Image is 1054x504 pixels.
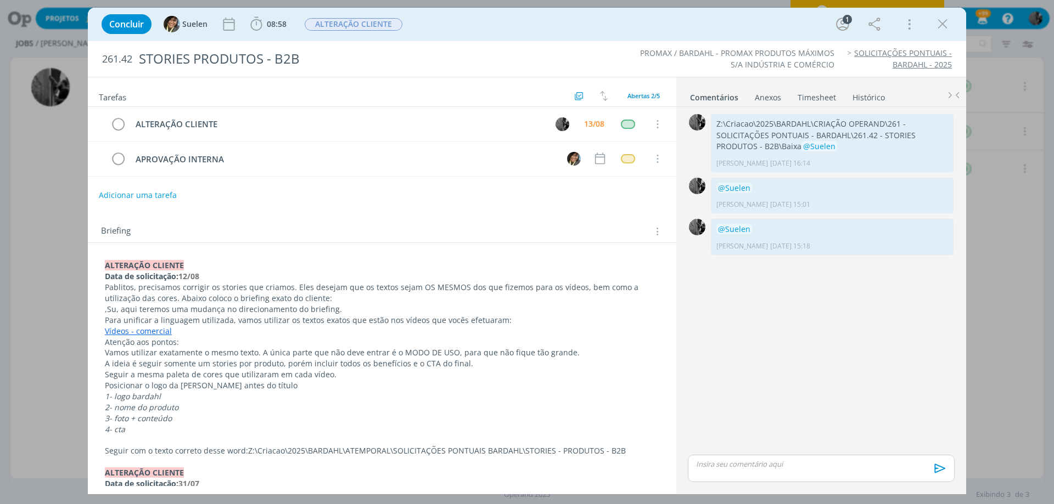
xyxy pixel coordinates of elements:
[718,224,750,234] span: @Suelen
[98,185,177,205] button: Adicionar uma tarefa
[267,19,287,29] span: 08:58
[843,15,852,24] div: 1
[105,424,125,434] em: 4- cta
[131,152,557,166] div: APROVAÇÃO INTERNA
[105,467,184,478] strong: ALTERAÇÃO CLIENTE
[105,282,659,304] p: Pablitos, precisamos corrigir os stories que criamos. Eles desejam que os textos sejam OS MESMOS ...
[102,53,132,65] span: 261.42
[178,478,199,489] strong: 31/07
[600,91,608,101] img: arrow-down-up.svg
[716,118,948,152] p: Z:\Criacao\2025\BARDAHL\CRIAÇÃO OPERAND\261 - SOLICITAÇÕES PONTUAIS - BARDAHL\261.42 - STORIES PR...
[689,87,739,103] a: Comentários
[182,20,208,28] span: Suelen
[716,200,768,209] p: [PERSON_NAME]
[105,358,659,369] p: A ideia é seguir somente um stories por produto, porém incluir todos os benefícios e o CTA do final.
[88,8,966,494] div: dialog
[178,271,199,281] strong: 12/08
[584,120,604,128] div: 13/08
[105,260,184,270] strong: ALTERAÇÃO CLIENTE
[105,337,659,348] p: Atenção aos pontos:
[797,87,837,103] a: Timesheet
[105,413,172,423] em: 3- foto + conteúdo
[131,117,545,131] div: ALTERAÇÃO CLIENTE
[105,478,178,489] strong: Data de solicitação:
[854,48,952,69] a: SOLICITAÇÕES PONTUAIS - BARDAHL - 2025
[304,18,403,31] button: ALTERAÇÃO CLIENTE
[718,183,750,193] span: @Suelen
[689,219,705,235] img: P
[689,114,705,131] img: P
[716,158,768,168] p: [PERSON_NAME]
[109,20,144,29] span: Concluir
[105,271,178,281] strong: Data de solicitação:
[770,241,810,251] span: [DATE] 15:18
[105,402,178,412] em: 2- nome do produto
[803,141,836,151] span: @Suelen
[105,315,659,326] p: Para unificar a linguagem utilizada, vamos utilizar os textos exatos que estão nos vídeos que voc...
[105,369,659,380] p: Seguir a mesma paleta de cores que utilizaram em cada vídeo.
[852,87,885,103] a: Histórico
[755,92,781,103] div: Anexos
[640,48,834,69] a: PROMAX / BARDAHL - PROMAX PRODUTOS MÁXIMOS S/A INDÚSTRIA E COMÉRCIO
[248,445,626,456] span: Z:\Criacao\2025\BARDAHL\ATEMPORAL\SOLICITAÇÕES PONTUAIS BARDAHL\STORIES - PRODUTOS - B2B
[554,116,570,132] button: P
[99,89,126,103] span: Tarefas
[105,380,659,391] p: Posicionar o logo da [PERSON_NAME] antes do título
[164,16,208,32] button: SSuelen
[105,391,161,401] em: 1- logo bardahl
[716,241,768,251] p: [PERSON_NAME]
[105,304,659,315] p: ,Su, aqui teremos uma mudança no direcionamento do briefing.
[770,200,810,209] span: [DATE] 15:01
[105,326,172,336] a: Vídeos - comercial
[134,46,593,72] div: STORIES PRODUTOS - B2B
[102,14,152,34] button: Concluir
[627,92,660,100] span: Abertas 2/5
[164,16,180,32] img: S
[834,15,851,33] button: 1
[248,15,289,33] button: 08:58
[105,347,659,358] p: Vamos utilizar exatamente o mesmo texto. A única parte que não deve entrar é o MODO DE USO, para ...
[567,152,581,166] img: S
[556,117,569,131] img: P
[565,150,582,167] button: S
[689,178,705,194] img: P
[105,445,659,456] p: Seguir com o texto correto desse word:
[770,158,810,168] span: [DATE] 16:14
[305,18,402,31] span: ALTERAÇÃO CLIENTE
[101,224,131,239] span: Briefing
